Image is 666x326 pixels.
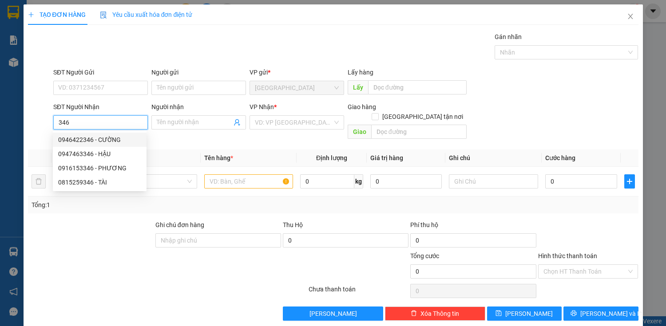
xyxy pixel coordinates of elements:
span: printer [571,310,577,317]
span: Thu Hộ [283,221,303,228]
span: Xóa Thông tin [420,309,459,318]
span: kg [354,174,363,189]
div: [GEOGRAPHIC_DATA] [8,8,99,27]
span: SL [75,63,87,76]
div: 0946422346 - CƯỜNG [58,135,141,145]
span: Lấy hàng [348,69,373,76]
div: 50.000 [103,47,178,59]
span: Giao [348,125,371,139]
div: TÙNG [105,18,177,29]
input: Ghi Chú [449,174,538,189]
span: Khác [113,175,192,188]
button: delete [32,174,46,189]
button: [PERSON_NAME] [283,306,383,321]
span: [PERSON_NAME] [505,309,553,318]
span: Giá trị hàng [370,154,403,161]
div: SĐT Người Nhận [53,102,148,112]
span: Cước hàng [545,154,575,161]
span: [PERSON_NAME] [309,309,357,318]
span: Giao hàng [348,103,376,110]
div: 0946422346 - CƯỜNG [53,133,147,147]
span: Lấy [348,80,368,94]
button: deleteXóa Thông tin [385,306,485,321]
div: Người nhận [151,102,246,112]
div: VP gửi [250,67,344,77]
span: plus [28,12,34,18]
button: printer[PERSON_NAME] và In [563,306,638,321]
button: save[PERSON_NAME] [487,306,562,321]
button: plus [624,174,635,189]
div: Chưa thanh toán [308,284,410,300]
input: Dọc đường [371,125,467,139]
div: 0947463346 - HẬU [58,149,141,159]
span: plus [625,178,634,185]
span: Gửi: [8,8,21,17]
div: 0916153346 - PHƯƠNG [58,163,141,173]
span: Yêu cầu xuất hóa đơn điện tử [100,11,193,18]
img: icon [100,12,107,19]
div: 0916153346 - PHƯƠNG [53,161,147,175]
span: [PERSON_NAME] và In [580,309,642,318]
input: 0 [370,174,442,189]
div: 0815259346 - TÀI [58,177,141,187]
div: SĐT Người Gửi [53,67,148,77]
button: Close [618,4,643,29]
span: Tên hàng [204,154,233,161]
span: [GEOGRAPHIC_DATA] tận nơi [379,112,467,122]
input: Ghi chú đơn hàng [155,233,281,247]
th: Ghi chú [445,149,542,167]
input: VD: Bàn, Ghế [204,174,293,189]
div: Người gửi [151,67,246,77]
span: save [496,310,502,317]
span: close [627,13,634,20]
input: Dọc đường [368,80,467,94]
span: CC : [103,49,116,58]
div: 0949622444 [105,29,177,41]
span: Tổng cước [410,252,439,259]
div: Cái Nước [105,8,177,18]
span: Định lượng [316,154,347,161]
span: TẠO ĐƠN HÀNG [28,11,86,18]
div: 0947463346 - HẬU [53,147,147,161]
div: Phí thu hộ [410,220,536,233]
span: user-add [234,119,241,126]
span: Sài Gòn [255,81,339,94]
span: delete [411,310,417,317]
label: Hình thức thanh toán [538,252,597,259]
div: Tổng: 1 [32,200,258,210]
div: 0815259346 - TÀI [53,175,147,189]
label: Gán nhãn [495,33,522,40]
label: Ghi chú đơn hàng [155,221,204,228]
span: VP Nhận [250,103,274,110]
div: Tên hàng: cục ( : 1 ) [8,64,177,75]
span: Nhận: [105,8,126,18]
